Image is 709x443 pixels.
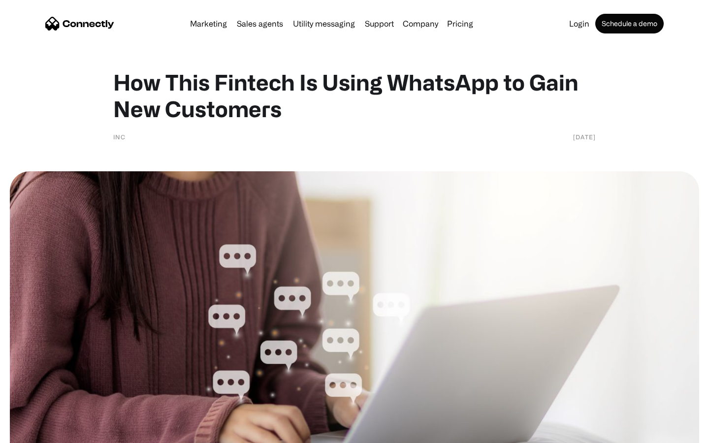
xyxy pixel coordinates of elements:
[233,20,287,28] a: Sales agents
[186,20,231,28] a: Marketing
[443,20,477,28] a: Pricing
[595,14,664,33] a: Schedule a demo
[361,20,398,28] a: Support
[573,132,596,142] div: [DATE]
[289,20,359,28] a: Utility messaging
[20,426,59,440] ul: Language list
[565,20,593,28] a: Login
[113,132,126,142] div: INC
[10,426,59,440] aside: Language selected: English
[113,69,596,122] h1: How This Fintech Is Using WhatsApp to Gain New Customers
[403,17,438,31] div: Company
